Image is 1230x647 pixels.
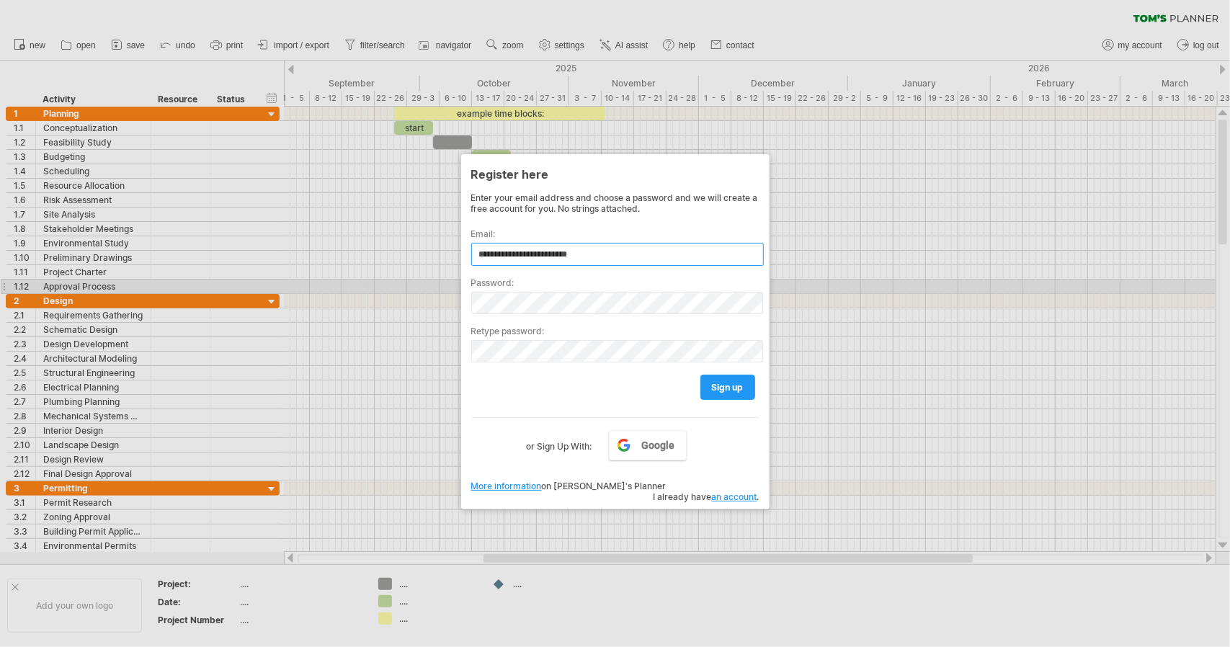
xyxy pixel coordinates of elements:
span: I already have . [654,491,759,502]
a: More information [471,481,542,491]
a: sign up [700,375,755,400]
a: Google [609,430,687,460]
label: Retype password: [471,326,759,336]
a: an account [712,491,757,502]
label: or Sign Up With: [526,430,592,455]
span: Google [641,439,674,451]
div: Register here [471,161,759,187]
label: Password: [471,277,759,288]
span: on [PERSON_NAME]'s Planner [471,481,667,491]
label: Email: [471,228,759,239]
span: sign up [712,382,744,393]
div: Enter your email address and choose a password and we will create a free account for you. No stri... [471,192,759,214]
